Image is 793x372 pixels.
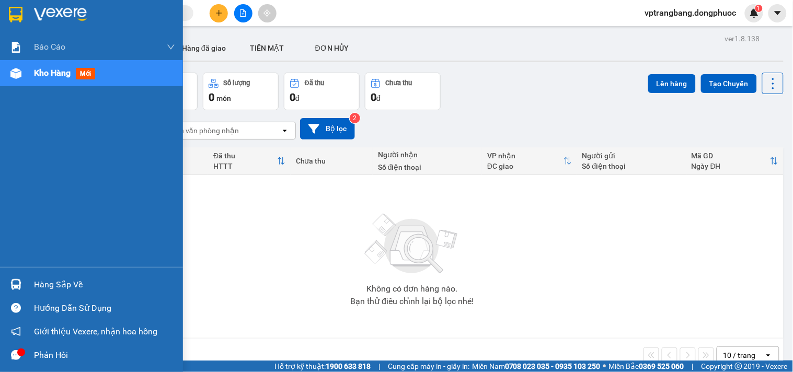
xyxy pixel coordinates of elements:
[167,125,239,136] div: Chọn văn phòng nhận
[234,4,252,22] button: file-add
[472,361,601,372] span: Miền Nam
[755,5,763,12] sup: 1
[487,152,563,160] div: VP nhận
[224,79,250,87] div: Số lượng
[274,361,371,372] span: Hỗ trợ kỹ thuật:
[582,162,681,170] div: Số điện thoại
[360,207,464,281] img: svg+xml;base64,PHN2ZyBjbGFzcz0ibGlzdC1wbHVnX19zdmciIHhtbG5zPSJodHRwOi8vd3d3LnczLm9yZy8yMDAwL3N2Zy...
[281,126,289,135] svg: open
[300,118,355,140] button: Bộ lọc
[773,8,783,18] span: caret-down
[213,162,277,170] div: HTTT
[768,4,787,22] button: caret-down
[167,43,175,51] span: down
[378,163,477,171] div: Số điện thoại
[10,42,21,53] img: solution-icon
[10,279,21,290] img: warehouse-icon
[764,351,773,359] svg: open
[378,361,380,372] span: |
[648,74,696,93] button: Lên hàng
[34,40,65,53] span: Báo cáo
[174,36,234,61] button: Hàng đã giao
[11,350,21,360] span: message
[250,44,284,52] span: TIỀN MẶT
[701,74,757,93] button: Tạo Chuyến
[315,44,349,52] span: ĐƠN HỦY
[582,152,681,160] div: Người gửi
[213,152,277,160] div: Đã thu
[305,79,324,87] div: Đã thu
[376,94,381,102] span: đ
[263,9,271,17] span: aim
[723,350,756,361] div: 10 / trang
[258,4,277,22] button: aim
[371,91,376,103] span: 0
[350,113,360,123] sup: 2
[378,150,477,159] div: Người nhận
[34,68,71,78] span: Kho hàng
[11,327,21,336] span: notification
[725,33,760,44] div: ver 1.8.138
[366,285,457,293] div: Không có đơn hàng nào.
[603,364,606,368] span: ⚪️
[295,94,300,102] span: đ
[487,162,563,170] div: ĐC giao
[757,5,761,12] span: 1
[9,7,22,22] img: logo-vxr
[203,73,279,110] button: Số lượng0món
[386,79,412,87] div: Chưa thu
[609,361,684,372] span: Miền Bắc
[10,68,21,79] img: warehouse-icon
[11,303,21,313] span: question-circle
[208,147,291,175] th: Toggle SortBy
[296,157,367,165] div: Chưa thu
[750,8,759,18] img: icon-new-feature
[34,325,157,338] span: Giới thiệu Vexere, nhận hoa hồng
[284,73,360,110] button: Đã thu0đ
[505,362,601,370] strong: 0708 023 035 - 0935 103 250
[215,9,223,17] span: plus
[34,300,175,316] div: Hướng dẫn sử dụng
[692,361,694,372] span: |
[482,147,577,175] th: Toggle SortBy
[388,361,469,372] span: Cung cấp máy in - giấy in:
[239,9,247,17] span: file-add
[326,362,371,370] strong: 1900 633 818
[216,94,231,102] span: món
[692,162,770,170] div: Ngày ĐH
[34,277,175,293] div: Hàng sắp về
[639,362,684,370] strong: 0369 525 060
[209,91,214,103] span: 0
[290,91,295,103] span: 0
[637,6,745,19] span: vptrangbang.dongphuoc
[76,68,95,79] span: mới
[692,152,770,160] div: Mã GD
[210,4,228,22] button: plus
[686,147,784,175] th: Toggle SortBy
[34,347,175,363] div: Phản hồi
[365,73,441,110] button: Chưa thu0đ
[735,363,742,370] span: copyright
[350,297,474,306] div: Bạn thử điều chỉnh lại bộ lọc nhé!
